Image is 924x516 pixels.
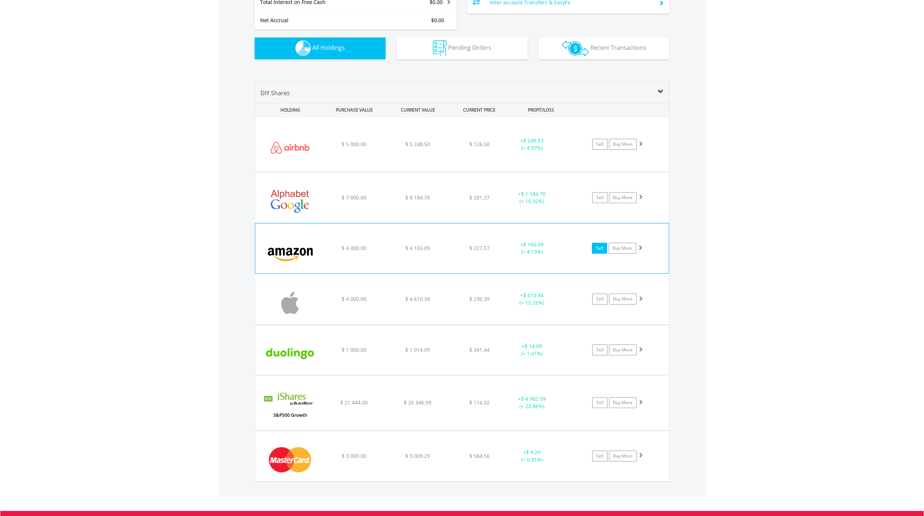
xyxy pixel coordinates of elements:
[342,346,366,353] span: $ 1 000.00
[259,440,321,479] img: EQU.US.MA.png
[592,139,608,150] a: Sell
[405,452,430,459] span: $ 3 009.29
[469,245,490,251] span: $ 227.57
[592,397,608,408] a: Sell
[469,295,490,302] span: $ 230.39
[609,344,637,355] a: Buy More
[342,452,366,459] span: $ 3 000.00
[312,44,345,52] span: All Holdings
[259,283,321,322] img: EQU.US.AAPL.png
[538,37,669,59] button: Recent Transactions
[387,103,449,117] div: CURRENT VALUE
[260,89,290,97] span: DIY Shares
[609,139,637,150] a: Buy More
[342,141,366,148] span: $ 5 000.00
[525,343,542,350] span: $ 14.09
[592,243,607,254] a: Sell
[505,449,559,463] div: + (+ 0.31%)
[562,40,589,56] img: transactions-zar-wht.png
[448,44,491,52] span: Pending Orders
[259,233,322,272] img: EQU.US.AMZN.png
[404,399,431,406] span: $ 26 346.99
[342,194,366,201] span: $ 7 000.00
[255,37,386,59] button: All Holdings
[590,44,646,52] span: Recent Transactions
[342,295,366,302] span: $ 4 000.00
[340,399,368,406] span: $ 21 444.00
[505,241,559,255] div: + (+ 4.13%)
[523,292,543,299] span: $ 610.34
[609,294,637,305] a: Buy More
[255,103,322,117] div: HOLDING
[450,103,508,117] div: CURRENT PRICE
[609,243,636,254] a: Buy More
[505,190,559,205] div: + (+ 16.92%)
[405,346,430,353] span: $ 1 014.09
[510,103,572,117] div: PROFIT/LOSS
[259,126,321,170] img: EQU.US.ABNB.png
[523,137,543,144] span: $ 248.53
[255,17,373,24] div: Net Accrual
[609,192,637,203] a: Buy More
[469,399,490,406] span: $ 114.02
[521,395,546,402] span: $ 4 902.99
[405,194,430,201] span: $ 8 184.70
[592,344,608,355] a: Sell
[592,451,608,461] a: Sell
[259,384,321,428] img: EQU.US.IVW.png
[295,40,311,56] img: holdings-wht.png
[469,346,490,353] span: $ 341.44
[609,397,637,408] a: Buy More
[323,103,385,117] div: PURCHASE VALUE
[526,449,541,456] span: $ 9.29
[505,137,559,152] div: + (+ 4.97%)
[259,334,321,373] img: EQU.US.DUOL.png
[469,194,490,201] span: $ 201.27
[592,192,608,203] a: Sell
[259,181,321,221] img: EQU.US.GOOGL.png
[405,295,430,302] span: $ 4 610.34
[505,395,559,410] div: + (+ 22.86%)
[469,452,490,459] span: $ 584.56
[405,245,430,251] span: $ 4 165.09
[505,343,559,357] div: + (+ 1.41%)
[505,292,559,306] div: + (+ 15.26%)
[431,17,444,24] span: $0.00
[433,40,447,56] img: pending_instructions-wht.png
[592,294,608,305] a: Sell
[609,451,637,461] a: Buy More
[342,245,366,251] span: $ 4 000.00
[469,141,490,148] span: $ 126.50
[397,37,527,59] button: Pending Orders
[405,141,430,148] span: $ 5 248.53
[523,241,543,248] span: $ 165.09
[521,190,546,197] span: $ 1 184.70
